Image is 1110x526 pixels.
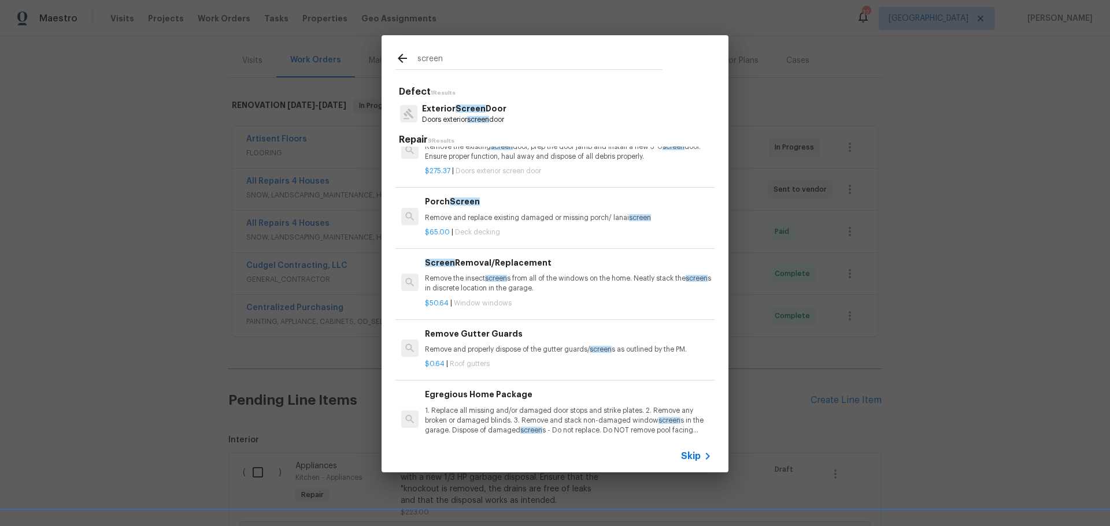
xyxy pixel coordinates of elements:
h6: Removal/Replacement [425,256,712,269]
span: Screen [425,259,455,267]
span: 9 Results [428,138,454,144]
span: Screen [450,197,480,206]
span: screen [467,116,489,123]
span: screen [491,143,513,150]
p: | [425,359,712,369]
p: Remove the insect s from all of the windows on the home. Neatly stack the s in discrete location ... [425,274,712,293]
span: screen [658,417,680,424]
span: $275.37 [425,167,450,174]
span: screen [663,143,684,150]
h5: Defect [399,86,715,98]
span: $65.00 [425,229,450,236]
p: 1. Replace all missing and/or damaged door stops and strike plates. 2. Remove any broken or damag... [425,406,712,435]
span: screen [590,346,612,353]
input: Search issues or repairs [417,52,663,69]
span: Deck decking [455,229,500,236]
p: Remove the existing door, prep the door jamb and install a new 3-0 door. Ensure proper function, ... [425,142,712,162]
p: Exterior Door [422,103,506,115]
span: $50.64 [425,300,449,307]
p: Remove and replace existing damaged or missing porch/ lanai [425,213,712,223]
span: $0.64 [425,360,445,367]
p: | [425,166,712,176]
span: Skip [681,450,701,462]
h6: Egregious Home Package [425,388,712,401]
p: | [425,227,712,237]
span: Roof gutters [450,360,490,367]
span: 1 Results [431,90,456,96]
h6: Remove Gutter Guards [425,327,712,340]
h6: Porch [425,195,712,208]
span: Screen [456,105,486,113]
span: screen [485,275,507,282]
span: screen [520,427,542,434]
p: | [425,299,712,308]
span: screen [686,275,708,282]
span: screen [629,214,651,221]
p: Remove and properly dispose of the gutter guards/ s as outlined by the PM. [425,345,712,355]
span: Window windows [454,300,512,307]
span: Doors exterior screen door [456,167,541,174]
p: Doors exterior door [422,115,506,125]
h5: Repair [399,134,715,146]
